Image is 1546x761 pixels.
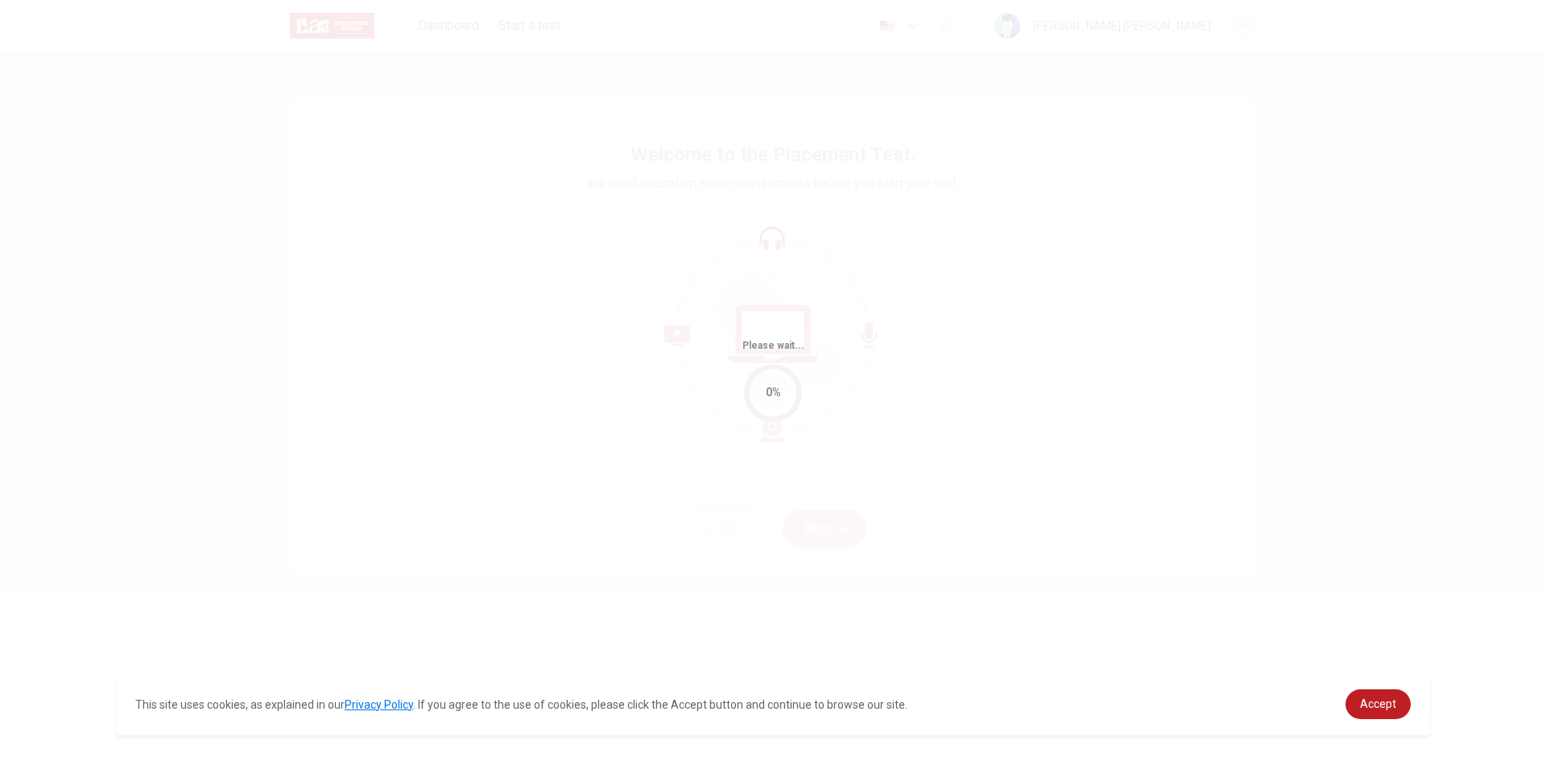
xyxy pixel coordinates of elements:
div: cookieconsent [116,673,1430,735]
span: Please wait... [742,340,804,351]
div: 0% [766,383,781,402]
a: dismiss cookie message [1346,689,1411,719]
span: Accept [1360,697,1396,710]
span: This site uses cookies, as explained in our . If you agree to the use of cookies, please click th... [135,698,907,711]
a: Privacy Policy [345,698,413,711]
